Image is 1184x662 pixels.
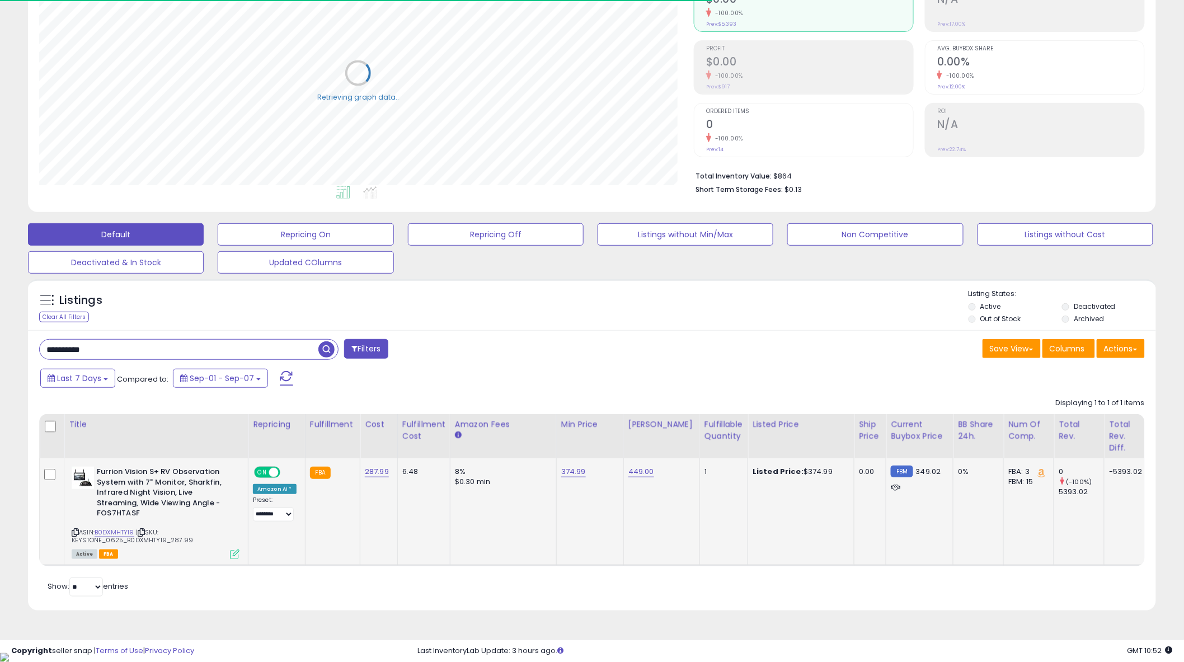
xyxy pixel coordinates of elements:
[40,369,115,388] button: Last 7 Days
[1059,467,1104,477] div: 0
[916,466,941,477] span: 349.02
[310,419,355,430] div: Fulfillment
[455,419,552,430] div: Amazon Fees
[983,339,1041,358] button: Save View
[1059,419,1100,442] div: Total Rev.
[1008,477,1045,487] div: FBM: 15
[1074,302,1116,311] label: Deactivated
[218,223,393,246] button: Repricing On
[1059,487,1104,497] div: 5393.02
[1008,419,1049,442] div: Num of Comp.
[706,146,723,153] small: Prev: 14
[317,92,399,102] div: Retrieving graph data..
[11,646,194,656] div: seller snap | |
[1050,343,1085,354] span: Columns
[969,289,1156,299] p: Listing States:
[365,466,389,477] a: 287.99
[706,109,913,115] span: Ordered Items
[706,83,730,90] small: Prev: $917
[72,528,193,544] span: | SKU: KEYSTONE_0625_B0DXMHTY19_287.99
[418,646,1173,656] div: Last InventoryLab Update: 3 hours ago.
[365,419,393,430] div: Cost
[455,430,462,440] small: Amazon Fees.
[455,477,548,487] div: $0.30 min
[958,419,999,442] div: BB Share 24h.
[39,312,89,322] div: Clear All Filters
[402,419,445,442] div: Fulfillment Cost
[96,645,143,656] a: Terms of Use
[598,223,773,246] button: Listings without Min/Max
[706,21,736,27] small: Prev: $5,393
[1008,467,1045,477] div: FBA: 3
[628,466,654,477] a: 449.00
[753,419,849,430] div: Listed Price
[48,581,128,591] span: Show: entries
[69,419,243,430] div: Title
[787,223,963,246] button: Non Competitive
[706,55,913,71] h2: $0.00
[279,468,297,477] span: OFF
[218,251,393,274] button: Updated COlumns
[190,373,254,384] span: Sep-01 - Sep-07
[72,467,239,558] div: ASIN:
[11,645,52,656] strong: Copyright
[1042,339,1095,358] button: Columns
[980,314,1021,323] label: Out of Stock
[628,419,695,430] div: [PERSON_NAME]
[255,468,269,477] span: ON
[753,466,804,477] b: Listed Price:
[891,419,948,442] div: Current Buybox Price
[1066,477,1092,486] small: (-100%)
[1074,314,1104,323] label: Archived
[1109,419,1146,454] div: Total Rev. Diff.
[99,550,118,559] span: FBA
[117,374,168,384] span: Compared to:
[95,528,134,537] a: B0DXMHTY19
[455,467,548,477] div: 8%
[980,302,1001,311] label: Active
[937,118,1144,133] h2: N/A
[72,467,94,489] img: 41Q3WilGswL._SL40_.jpg
[937,21,965,27] small: Prev: 17.00%
[59,293,102,308] h5: Listings
[704,467,739,477] div: 1
[173,369,268,388] button: Sep-01 - Sep-07
[711,134,743,143] small: -100.00%
[706,118,913,133] h2: 0
[958,467,995,477] div: 0%
[408,223,584,246] button: Repricing Off
[937,46,1144,52] span: Avg. Buybox Share
[561,466,586,477] a: 374.99
[402,467,441,477] div: 6.48
[978,223,1153,246] button: Listings without Cost
[28,251,204,274] button: Deactivated & In Stock
[97,467,233,522] b: Furrion Vision S+ RV Observation System with 7" Monitor, Sharkfin, Infrared Night Vision, Live St...
[310,467,331,479] small: FBA
[937,83,965,90] small: Prev: 12.00%
[145,645,194,656] a: Privacy Policy
[704,419,743,442] div: Fulfillable Quantity
[937,146,966,153] small: Prev: 22.74%
[891,466,913,477] small: FBM
[561,419,619,430] div: Min Price
[859,467,877,477] div: 0.00
[253,484,297,494] div: Amazon AI *
[753,467,845,477] div: $374.99
[859,419,881,442] div: Ship Price
[28,223,204,246] button: Default
[784,184,802,195] span: $0.13
[1109,467,1142,477] div: -5393.02
[706,46,913,52] span: Profit
[937,109,1144,115] span: ROI
[711,9,743,17] small: -100.00%
[1097,339,1145,358] button: Actions
[942,72,974,80] small: -100.00%
[696,171,772,181] b: Total Inventory Value:
[696,185,783,194] b: Short Term Storage Fees:
[1127,645,1173,656] span: 2025-09-15 10:52 GMT
[253,496,297,522] div: Preset:
[72,550,97,559] span: All listings currently available for purchase on Amazon
[696,168,1136,182] li: $864
[57,373,101,384] span: Last 7 Days
[937,55,1144,71] h2: 0.00%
